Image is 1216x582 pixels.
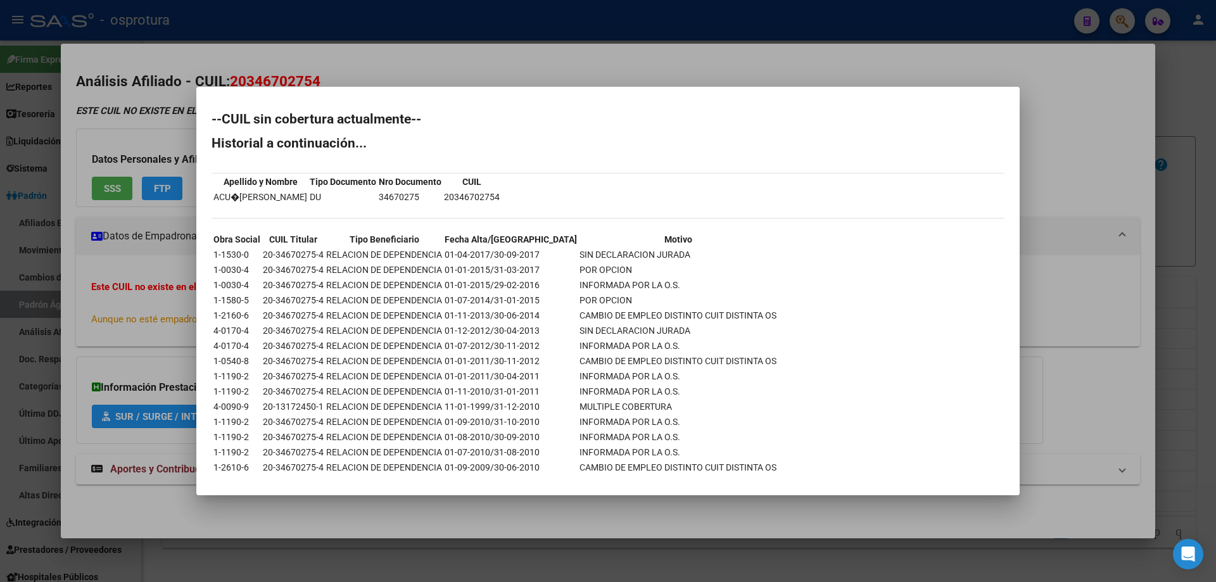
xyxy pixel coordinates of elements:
[444,369,578,383] td: 01-01-2011/30-04-2011
[444,232,578,246] th: Fecha Alta/[GEOGRAPHIC_DATA]
[326,308,443,322] td: RELACION DE DEPENDENCIA
[378,190,442,204] td: 34670275
[444,415,578,429] td: 01-09-2010/31-10-2010
[444,384,578,398] td: 01-11-2010/31-01-2011
[213,339,261,353] td: 4-0170-4
[262,430,324,444] td: 20-34670275-4
[213,460,261,474] td: 1-2610-6
[579,263,777,277] td: POR OPCION
[262,415,324,429] td: 20-34670275-4
[262,384,324,398] td: 20-34670275-4
[326,415,443,429] td: RELACION DE DEPENDENCIA
[262,308,324,322] td: 20-34670275-4
[262,445,324,459] td: 20-34670275-4
[579,460,777,474] td: CAMBIO DE EMPLEO DISTINTO CUIT DISTINTA OS
[579,293,777,307] td: POR OPCION
[443,175,500,189] th: CUIL
[213,308,261,322] td: 1-2160-6
[579,232,777,246] th: Motivo
[444,248,578,262] td: 01-04-2017/30-09-2017
[1173,539,1203,569] div: Open Intercom Messenger
[326,248,443,262] td: RELACION DE DEPENDENCIA
[444,324,578,338] td: 01-12-2012/30-04-2013
[579,278,777,292] td: INFORMADA POR LA O.S.
[326,232,443,246] th: Tipo Beneficiario
[262,339,324,353] td: 20-34670275-4
[326,460,443,474] td: RELACION DE DEPENDENCIA
[262,278,324,292] td: 20-34670275-4
[326,293,443,307] td: RELACION DE DEPENDENCIA
[213,445,261,459] td: 1-1190-2
[378,175,442,189] th: Nro Documento
[213,190,308,204] td: ACU�[PERSON_NAME]
[213,232,261,246] th: Obra Social
[326,369,443,383] td: RELACION DE DEPENDENCIA
[444,460,578,474] td: 01-09-2009/30-06-2010
[444,278,578,292] td: 01-01-2015/29-02-2016
[213,369,261,383] td: 1-1190-2
[444,445,578,459] td: 01-07-2010/31-08-2010
[262,263,324,277] td: 20-34670275-4
[579,354,777,368] td: CAMBIO DE EMPLEO DISTINTO CUIT DISTINTA OS
[326,354,443,368] td: RELACION DE DEPENDENCIA
[326,430,443,444] td: RELACION DE DEPENDENCIA
[213,248,261,262] td: 1-1530-0
[579,430,777,444] td: INFORMADA POR LA O.S.
[262,293,324,307] td: 20-34670275-4
[262,400,324,414] td: 20-13172450-1
[326,445,443,459] td: RELACION DE DEPENDENCIA
[579,248,777,262] td: SIN DECLARACION JURADA
[326,263,443,277] td: RELACION DE DEPENDENCIA
[326,400,443,414] td: RELACION DE DEPENDENCIA
[579,445,777,459] td: INFORMADA POR LA O.S.
[443,190,500,204] td: 20346702754
[579,400,777,414] td: MULTIPLE COBERTURA
[213,263,261,277] td: 1-0030-4
[444,293,578,307] td: 01-07-2014/31-01-2015
[444,339,578,353] td: 01-07-2012/30-11-2012
[213,430,261,444] td: 1-1190-2
[579,384,777,398] td: INFORMADA POR LA O.S.
[262,324,324,338] td: 20-34670275-4
[309,190,377,204] td: DU
[213,324,261,338] td: 4-0170-4
[262,354,324,368] td: 20-34670275-4
[213,354,261,368] td: 1-0540-8
[579,415,777,429] td: INFORMADA POR LA O.S.
[326,384,443,398] td: RELACION DE DEPENDENCIA
[579,324,777,338] td: SIN DECLARACION JURADA
[262,460,324,474] td: 20-34670275-4
[444,263,578,277] td: 01-01-2015/31-03-2017
[262,232,324,246] th: CUIL Titular
[579,308,777,322] td: CAMBIO DE EMPLEO DISTINTO CUIT DISTINTA OS
[309,175,377,189] th: Tipo Documento
[213,415,261,429] td: 1-1190-2
[212,137,1004,149] h2: Historial a continuación...
[213,400,261,414] td: 4-0090-9
[444,400,578,414] td: 11-01-1999/31-12-2010
[213,278,261,292] td: 1-0030-4
[444,354,578,368] td: 01-01-2011/30-11-2012
[213,175,308,189] th: Apellido y Nombre
[262,248,324,262] td: 20-34670275-4
[213,384,261,398] td: 1-1190-2
[579,369,777,383] td: INFORMADA POR LA O.S.
[326,339,443,353] td: RELACION DE DEPENDENCIA
[213,293,261,307] td: 1-1580-5
[444,430,578,444] td: 01-08-2010/30-09-2010
[326,278,443,292] td: RELACION DE DEPENDENCIA
[262,369,324,383] td: 20-34670275-4
[326,324,443,338] td: RELACION DE DEPENDENCIA
[212,113,1004,125] h2: --CUIL sin cobertura actualmente--
[579,339,777,353] td: INFORMADA POR LA O.S.
[444,308,578,322] td: 01-11-2013/30-06-2014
